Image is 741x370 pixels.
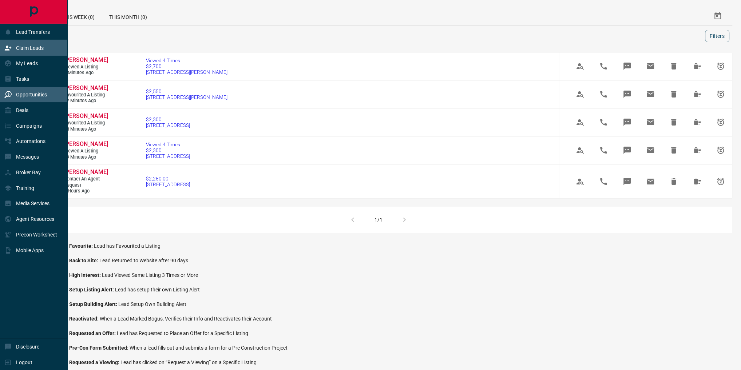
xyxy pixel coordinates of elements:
a: $2,550[STREET_ADDRESS][PERSON_NAME] [146,88,227,100]
span: Snooze [712,57,729,75]
span: Call [595,142,612,159]
span: Hide All from Andy Zhang [689,173,706,190]
span: 3 hours ago [64,188,108,194]
span: Reactivated [69,316,100,322]
span: 18 minutes ago [64,126,108,132]
span: Lead has Requested to Place an Offer for a Specific Listing [117,330,248,336]
span: When a lead fills out and submits a form for a Pre Construction Project [130,345,288,351]
span: Message [618,57,636,75]
span: [STREET_ADDRESS][PERSON_NAME] [146,94,227,100]
span: $2,250.00 [146,176,190,182]
div: This Week (0) [54,7,102,25]
span: Message [618,114,636,131]
span: Lead Setup Own Building Alert [118,301,186,307]
span: Call [595,57,612,75]
span: Requested a Viewing [69,359,120,365]
a: [PERSON_NAME] [64,112,108,120]
span: Snooze [712,142,729,159]
span: Hide All from Kimberly Correia [689,142,706,159]
span: Lead Viewed Same Listing 3 Times or More [102,272,198,278]
span: [PERSON_NAME] [64,168,108,175]
a: Viewed 4 Times$2,300[STREET_ADDRESS] [146,142,190,159]
span: Snooze [712,114,729,131]
a: $2,250.00[STREET_ADDRESS] [146,176,190,187]
span: Email [642,57,659,75]
span: [STREET_ADDRESS] [146,182,190,187]
span: Email [642,173,659,190]
span: Message [618,85,636,103]
span: $2,550 [146,88,227,94]
a: $2,300[STREET_ADDRESS] [146,116,190,128]
div: This Month (0) [102,7,154,25]
span: Lead has setup their own Listing Alert [115,287,200,293]
a: [PERSON_NAME] [64,84,108,92]
span: Hide [665,57,682,75]
span: Setup Listing Alert [69,287,115,293]
span: Lead has clicked on “Request a Viewing” on a Specific Listing [120,359,257,365]
span: Hide All from Kimberly Correia [689,85,706,103]
span: Contact an Agent Request [64,176,108,188]
span: Message [618,142,636,159]
span: Favourite [69,243,94,249]
span: Setup Building Alert [69,301,118,307]
span: Hide [665,85,682,103]
span: View Profile [571,85,589,103]
span: [PERSON_NAME] [64,140,108,147]
div: 1/1 [375,217,383,223]
a: [PERSON_NAME] [64,140,108,148]
span: Lead has Favourited a Listing [94,243,161,249]
span: Message [618,173,636,190]
span: Snooze [712,85,729,103]
span: $2,300 [146,116,190,122]
span: High Interest [69,272,102,278]
span: Viewed 4 Times [146,57,227,63]
span: [PERSON_NAME] [64,84,108,91]
button: Filters [705,30,729,42]
span: Lead Returned to Website after 90 days [99,258,188,263]
span: Pre-Con Form Submitted [69,345,130,351]
span: Hide [665,114,682,131]
span: [STREET_ADDRESS] [146,153,190,159]
button: Select Date Range [709,7,726,25]
span: Email [642,114,659,131]
span: Email [642,142,659,159]
a: [PERSON_NAME] [64,56,108,64]
span: View Profile [571,114,589,131]
span: [PERSON_NAME] [64,56,108,63]
span: [STREET_ADDRESS][PERSON_NAME] [146,69,227,75]
span: Hide All from Kimberly Correia [689,114,706,131]
span: Viewed a Listing [64,64,108,70]
span: Snooze [712,173,729,190]
span: $2,300 [146,147,190,153]
span: Favourited a Listing [64,92,108,98]
span: View Profile [571,173,589,190]
span: Call [595,114,612,131]
span: Requested an Offer [69,330,117,336]
span: Call [595,85,612,103]
span: When a Lead Marked Bogus, Verifies their Info and Reactivates their Account [100,316,272,322]
span: [STREET_ADDRESS] [146,122,190,128]
a: [PERSON_NAME] [64,168,108,176]
span: Viewed 4 Times [146,142,190,147]
span: $2,700 [146,63,227,69]
span: Hide All from Kimberly Correia [689,57,706,75]
span: Hide [665,173,682,190]
span: Email [642,85,659,103]
span: 9 minutes ago [64,70,108,76]
span: Back to Site [69,258,99,263]
span: Call [595,173,612,190]
span: Hide [665,142,682,159]
span: Viewed a Listing [64,148,108,154]
span: 17 minutes ago [64,98,108,104]
a: Viewed 4 Times$2,700[STREET_ADDRESS][PERSON_NAME] [146,57,227,75]
span: View Profile [571,57,589,75]
span: Favourited a Listing [64,120,108,126]
span: 19 minutes ago [64,154,108,160]
span: [PERSON_NAME] [64,112,108,119]
span: View Profile [571,142,589,159]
